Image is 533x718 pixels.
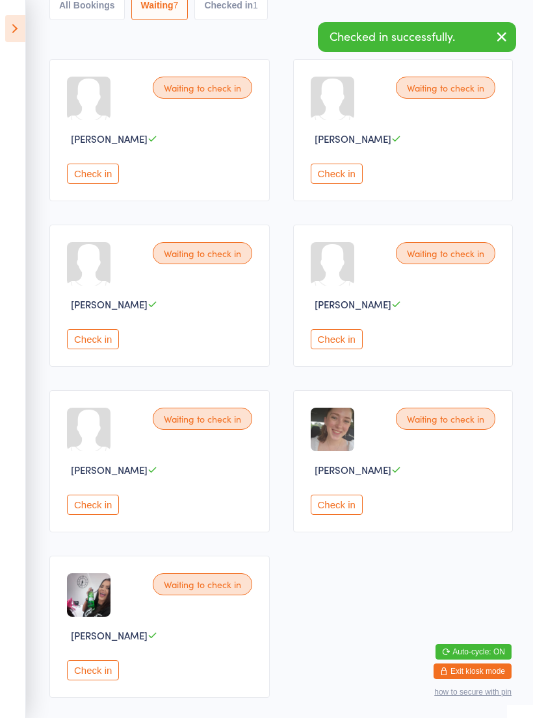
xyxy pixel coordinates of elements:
[311,329,363,349] button: Check in
[396,408,495,430] div: Waiting to check in
[67,329,119,349] button: Check in
[315,297,391,311] span: [PERSON_NAME]
[311,495,363,515] button: Check in
[67,495,119,515] button: Check in
[396,242,495,264] div: Waiting to check in
[67,164,119,184] button: Check in
[311,408,354,451] img: image1711958040.png
[153,573,252,595] div: Waiting to check in
[71,297,148,311] span: [PERSON_NAME]
[153,408,252,430] div: Waiting to check in
[434,663,512,679] button: Exit kiosk mode
[153,77,252,99] div: Waiting to check in
[315,132,391,145] span: [PERSON_NAME]
[153,242,252,264] div: Waiting to check in
[434,687,512,697] button: how to secure with pin
[67,573,110,617] img: image1751676379.png
[71,628,148,642] span: [PERSON_NAME]
[67,660,119,680] button: Check in
[435,644,512,660] button: Auto-cycle: ON
[315,463,391,477] span: [PERSON_NAME]
[71,463,148,477] span: [PERSON_NAME]
[311,164,363,184] button: Check in
[396,77,495,99] div: Waiting to check in
[318,22,516,52] div: Checked in successfully.
[71,132,148,145] span: [PERSON_NAME]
